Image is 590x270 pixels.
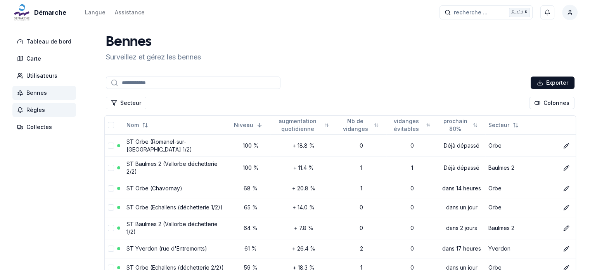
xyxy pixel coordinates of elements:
[12,3,31,22] img: Démarche Logo
[26,55,41,63] span: Carte
[441,117,470,133] span: prochain 80%
[389,117,423,133] span: vidanges évitables
[441,204,482,211] div: dans un jour
[485,217,557,239] td: Baulmes 2
[234,121,253,129] span: Niveau
[273,117,322,133] span: augmentation quotidienne
[389,164,435,172] div: 1
[531,77,574,89] button: Exporter
[340,142,383,150] div: 0
[12,52,79,66] a: Carte
[26,38,71,45] span: Tableau de bord
[126,221,218,235] a: ST Baulmes 2 (Vallorbe déchetterie 1/2)
[439,5,533,19] button: recherche ...Ctrl+K
[340,117,371,133] span: Nb de vidanges
[340,185,383,192] div: 1
[126,204,223,211] a: ST Orbe (Echallens (déchetterie 1/2))
[273,204,334,211] div: + 14.0 %
[273,224,334,232] div: + 7.8 %
[485,198,557,217] td: Orbe
[108,143,114,149] button: select-row
[12,103,79,117] a: Règles
[108,185,114,192] button: select-row
[12,69,79,83] a: Utilisateurs
[389,142,435,150] div: 0
[454,9,488,16] span: recherche ...
[340,224,383,232] div: 0
[273,185,334,192] div: + 20.8 %
[389,185,435,192] div: 0
[389,245,435,253] div: 0
[126,185,182,192] a: ST Orbe (Chavornay)
[26,123,52,131] span: Collectes
[441,224,482,232] div: dans 2 jours
[488,121,509,129] span: Secteur
[385,119,435,131] button: Not sorted. Click to sort ascending.
[122,119,153,131] button: Not sorted. Click to sort ascending.
[12,86,79,100] a: Bennes
[389,224,435,232] div: 0
[485,239,557,258] td: Yverdon
[108,246,114,252] button: select-row
[108,165,114,171] button: select-row
[441,142,482,150] div: Déjà dépassé
[436,119,482,131] button: Not sorted. Click to sort ascending.
[106,35,201,50] h1: Bennes
[85,8,106,17] button: Langue
[108,225,114,231] button: select-row
[106,97,146,109] button: Filtrer les lignes
[389,204,435,211] div: 0
[234,204,267,211] div: 65 %
[485,134,557,157] td: Orbe
[12,35,79,49] a: Tableau de bord
[108,204,114,211] button: select-row
[340,245,383,253] div: 2
[529,97,574,109] button: Cocher les colonnes
[229,119,267,131] button: Sorted descending. Click to sort ascending.
[126,121,139,129] span: Nom
[340,164,383,172] div: 1
[335,119,383,131] button: Not sorted. Click to sort ascending.
[26,106,45,114] span: Règles
[234,142,267,150] div: 100 %
[26,72,57,80] span: Utilisateurs
[126,160,218,175] a: ST Baulmes 2 (Vallorbe déchetterie 2/2)
[234,185,267,192] div: 68 %
[126,138,192,153] a: ST Orbe (Romanel-sur-[GEOGRAPHIC_DATA] 1/2)
[106,52,201,63] p: Surveillez et gérez les bennes
[269,119,334,131] button: Not sorted. Click to sort ascending.
[85,9,106,16] div: Langue
[12,8,69,17] a: Démarche
[234,245,267,253] div: 61 %
[234,224,267,232] div: 64 %
[34,8,66,17] span: Démarche
[234,164,267,172] div: 100 %
[126,245,207,252] a: ST Yverdon (rue d'Entremonts)
[273,245,334,253] div: + 26.4 %
[441,164,482,172] div: Déjà dépassé
[441,185,482,192] div: dans 14 heures
[484,119,523,131] button: Not sorted. Click to sort ascending.
[26,89,47,97] span: Bennes
[340,204,383,211] div: 0
[273,142,334,150] div: + 18.8 %
[108,122,114,128] button: select-all
[12,120,79,134] a: Collectes
[485,157,557,179] td: Baulmes 2
[485,179,557,198] td: Orbe
[441,245,482,253] div: dans 17 heures
[115,8,145,17] a: Assistance
[273,164,334,172] div: + 11.4 %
